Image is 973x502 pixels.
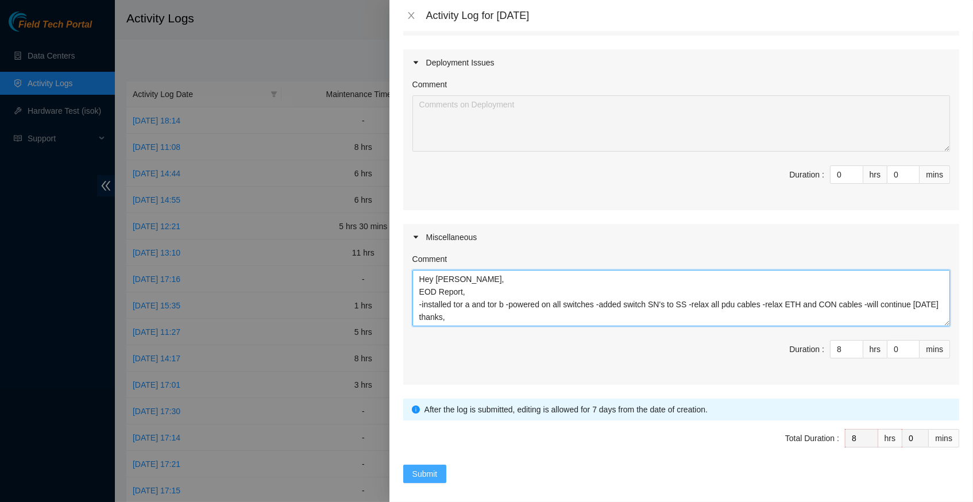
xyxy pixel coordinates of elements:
span: info-circle [412,406,420,414]
button: Close [403,10,419,21]
textarea: Comment [412,270,950,326]
div: mins [920,340,950,358]
div: Duration : [789,168,824,181]
button: Submit [403,465,447,483]
div: Total Duration : [785,432,839,445]
div: hrs [863,165,887,184]
label: Comment [412,78,447,91]
div: Activity Log for [DATE] [426,9,959,22]
textarea: Comment [412,95,950,152]
span: caret-right [412,234,419,241]
div: mins [920,165,950,184]
div: hrs [863,340,887,358]
div: After the log is submitted, editing is allowed for 7 days from the date of creation. [424,403,951,416]
div: Duration : [789,343,824,356]
div: hrs [878,429,902,447]
span: Submit [412,468,438,480]
div: Deployment Issues [403,49,959,76]
span: close [407,11,416,20]
span: caret-right [412,59,419,66]
div: Miscellaneous [403,224,959,250]
div: mins [929,429,959,447]
label: Comment [412,253,447,265]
